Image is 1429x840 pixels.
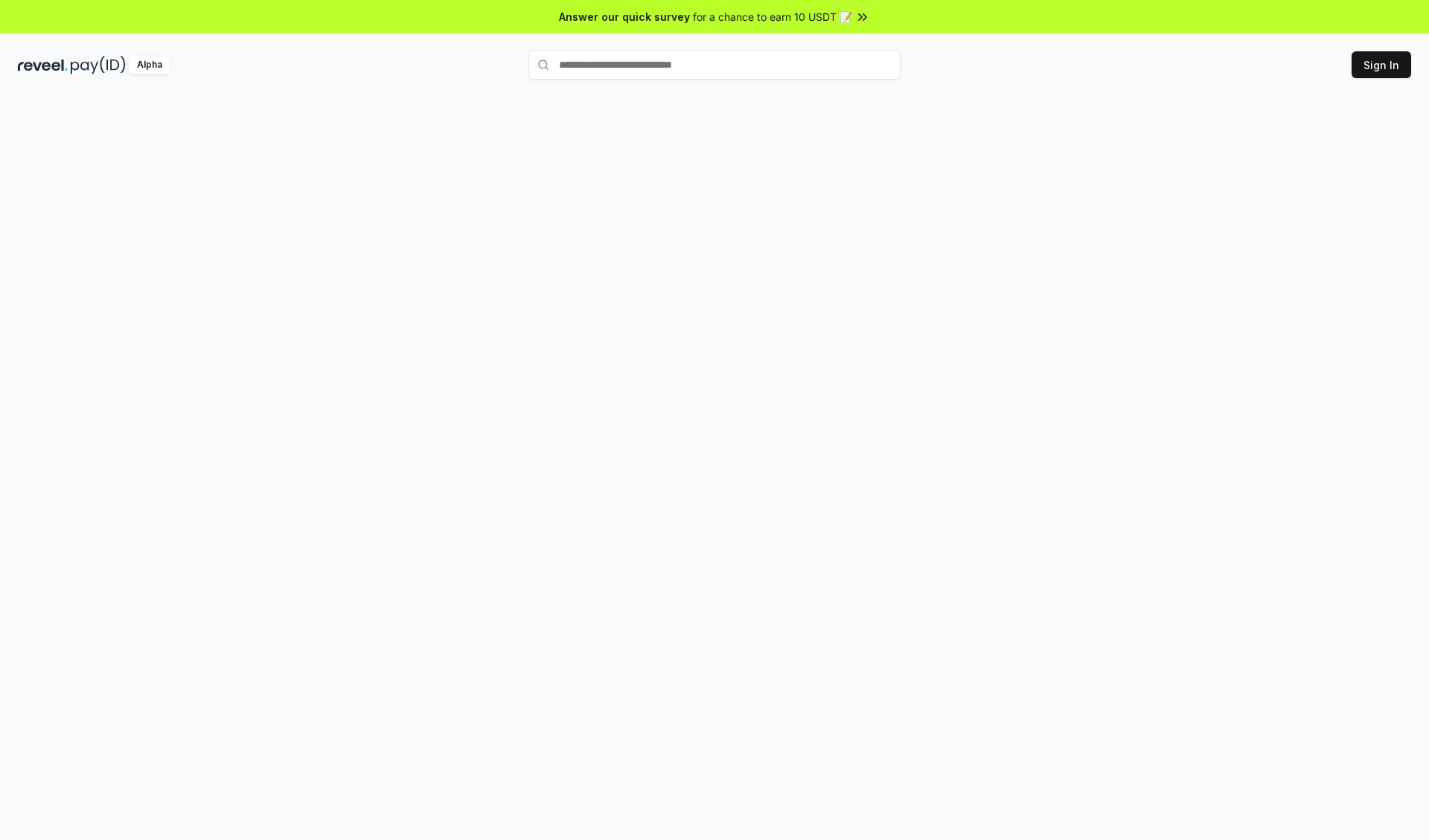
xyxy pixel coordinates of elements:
span: Answer our quick survey [559,9,690,25]
button: Sign In [1352,51,1411,78]
div: Alpha [129,56,170,74]
span: for a chance to earn 10 USDT 📝 [693,9,852,25]
img: reveel_dark [18,56,68,74]
img: pay_id [71,56,126,74]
